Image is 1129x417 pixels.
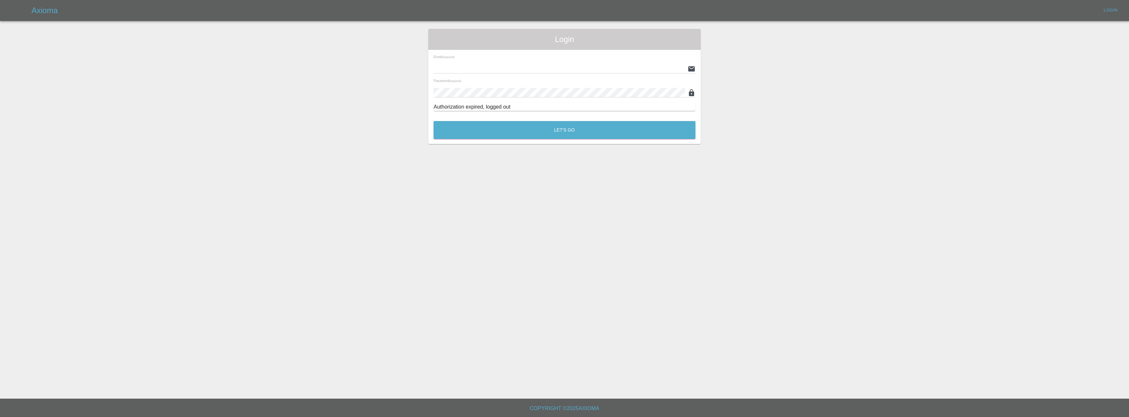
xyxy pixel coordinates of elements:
[434,103,695,111] div: Authorization expired, logged out
[449,80,461,83] small: (required)
[442,56,455,59] small: (required)
[434,55,455,59] span: Email
[434,79,461,83] span: Password
[32,5,58,16] h5: Axioma
[434,121,695,139] button: Let's Go
[1100,5,1121,15] a: Login
[5,404,1124,413] h6: Copyright © 2025 Axioma
[434,34,695,45] span: Login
